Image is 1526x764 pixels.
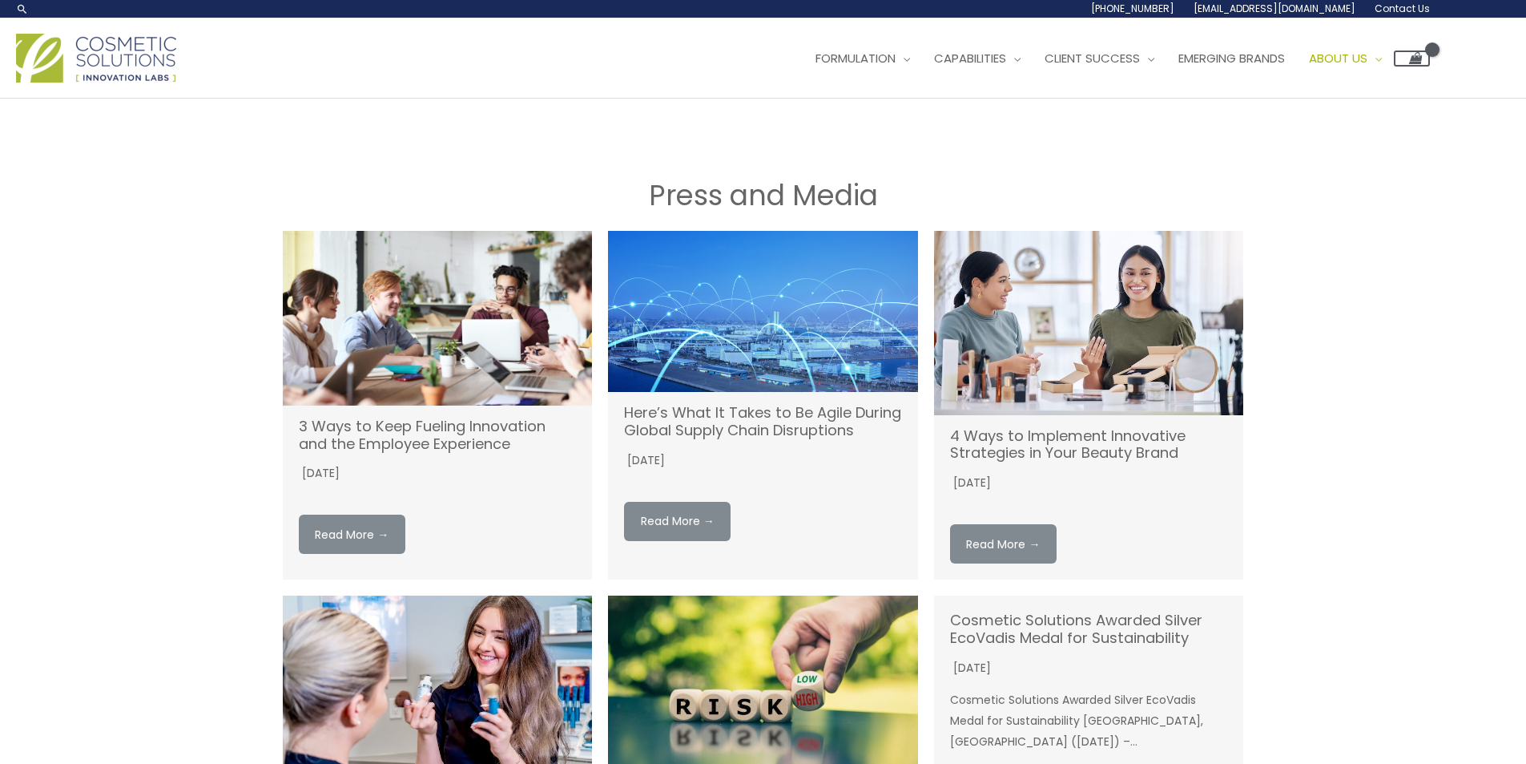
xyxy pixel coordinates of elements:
[283,176,1244,215] h1: Press and Media
[624,451,665,470] time: [DATE]
[950,610,1202,648] a: Cosmetic Solutions Awarded Silver EcoVadis Medal for Sustainability
[1309,50,1367,67] span: About Us
[299,515,405,554] a: Read More → (opens in a new tab)
[1394,51,1430,67] a: View Shopping Cart, empty
[1178,50,1285,67] span: Emerging Brands
[16,2,29,15] a: Search icon link
[1297,34,1394,83] a: About Us
[283,231,593,405] img: 3 Ways to Keep Fueling Innovation and the Employee Experience
[950,659,991,677] time: [DATE]
[1194,2,1355,15] span: [EMAIL_ADDRESS][DOMAIN_NAME]
[1091,2,1174,15] span: [PHONE_NUMBER]
[299,416,546,454] a: 3 Ways to Keep Fueling Innovation and the Employee Experience (opens in a new tab)
[624,502,731,541] a: Read More → (opens in a new tab)
[791,34,1430,83] nav: Site Navigation
[950,689,1228,752] p: Cosmetic Solutions Awarded Silver EcoVadis Medal for Sustainability [GEOGRAPHIC_DATA], [GEOGRAPHI...
[950,524,1057,564] a: Read More →
[1166,34,1297,83] a: Emerging Brands
[922,34,1033,83] a: Capabilities
[815,50,896,67] span: Formulation
[608,231,918,392] a: (opens in a new tab)
[1375,2,1430,15] span: Contact Us
[803,34,922,83] a: Formulation
[950,426,1186,463] a: 4 Ways to Implement Innovative Strategies in Your Beauty Brand
[16,34,176,83] img: Cosmetic Solutions Logo
[950,474,991,492] time: [DATE]
[1045,50,1140,67] span: Client Success
[283,231,593,405] a: (opens in a new tab)
[934,50,1006,67] span: Capabilities
[624,402,901,440] a: Here’s What It Takes to Be Agile During Global Supply Chain Disruptions
[299,464,340,483] time: [DATE]
[1033,34,1166,83] a: Client Success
